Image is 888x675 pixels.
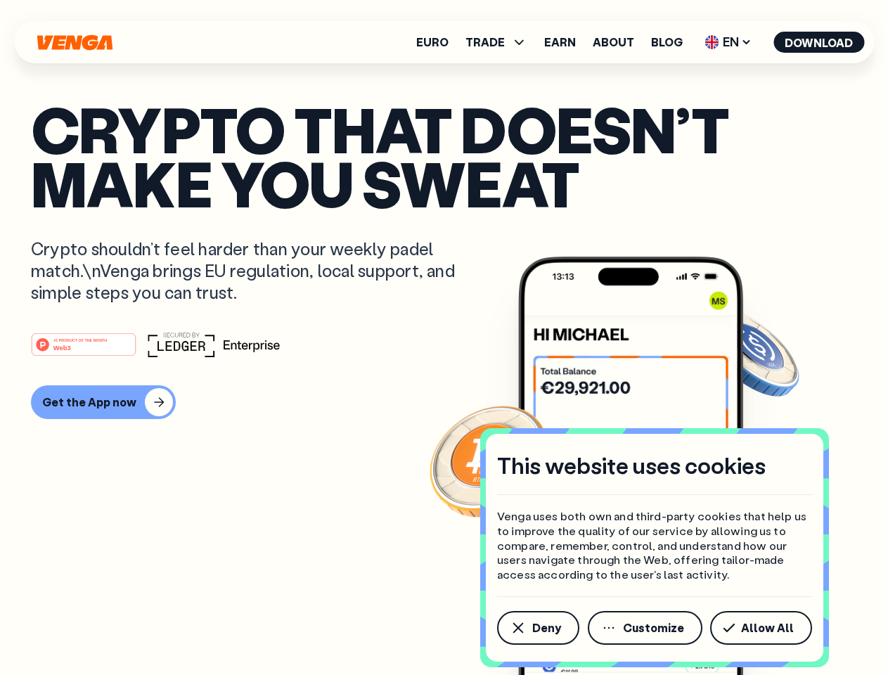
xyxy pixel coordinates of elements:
span: TRADE [465,34,527,51]
h4: This website uses cookies [497,451,766,480]
a: Blog [651,37,683,48]
p: Crypto shouldn’t feel harder than your weekly padel match.\nVenga brings EU regulation, local sup... [31,238,475,304]
button: Download [773,32,864,53]
a: Euro [416,37,449,48]
span: Allow All [741,622,794,634]
button: Get the App now [31,385,176,419]
div: Get the App now [42,395,136,409]
img: Bitcoin [427,397,553,524]
button: Customize [588,611,702,645]
a: Earn [544,37,576,48]
span: TRADE [465,37,505,48]
a: #1 PRODUCT OF THE MONTHWeb3 [31,341,136,359]
img: USDC coin [701,302,802,404]
button: Allow All [710,611,812,645]
p: Venga uses both own and third-party cookies that help us to improve the quality of our service by... [497,509,812,582]
tspan: #1 PRODUCT OF THE MONTH [53,337,107,342]
p: Crypto that doesn’t make you sweat [31,102,857,210]
a: About [593,37,634,48]
span: Deny [532,622,561,634]
svg: Home [35,34,114,51]
img: flag-uk [704,35,719,49]
button: Deny [497,611,579,645]
span: Customize [623,622,684,634]
span: EN [700,31,757,53]
tspan: Web3 [53,343,71,351]
a: Get the App now [31,385,857,419]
